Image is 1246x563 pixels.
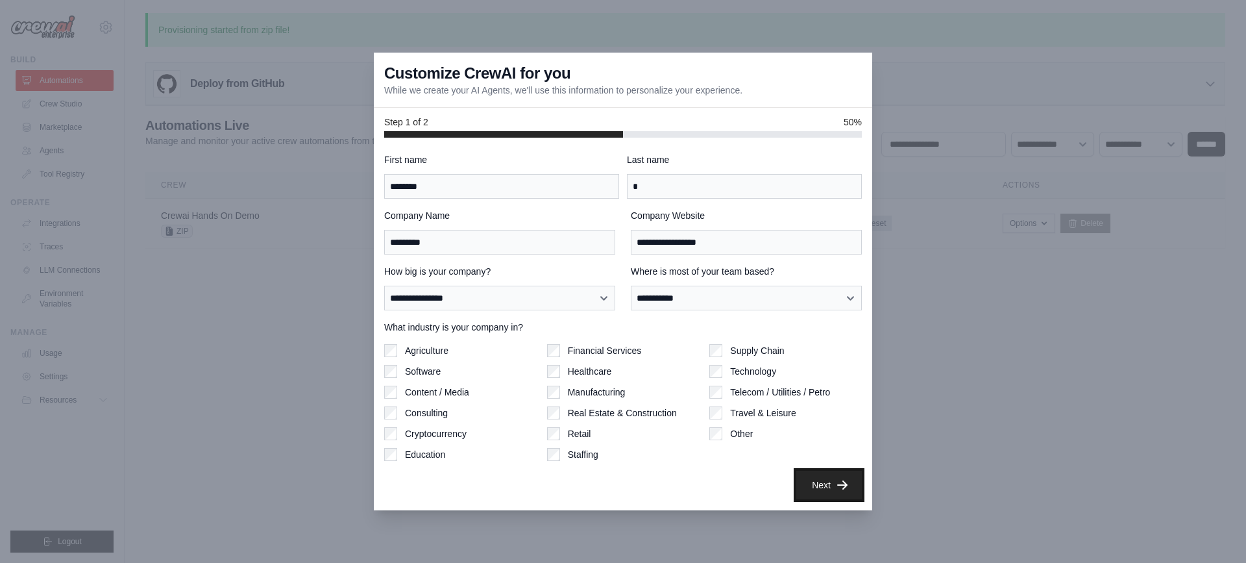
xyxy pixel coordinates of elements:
label: First name [384,153,619,166]
label: Staffing [568,448,598,461]
label: What industry is your company in? [384,321,862,334]
h3: Customize CrewAI for you [384,63,570,84]
label: Software [405,365,441,378]
label: Other [730,427,753,440]
label: Consulting [405,407,448,419]
label: Manufacturing [568,386,626,399]
label: Agriculture [405,344,448,357]
span: Step 1 of 2 [384,116,428,129]
label: Healthcare [568,365,612,378]
label: Education [405,448,445,461]
button: Next [796,471,862,499]
label: Telecom / Utilities / Petro [730,386,830,399]
label: Where is most of your team based? [631,265,862,278]
p: While we create your AI Agents, we'll use this information to personalize your experience. [384,84,742,97]
label: Financial Services [568,344,642,357]
label: Company Website [631,209,862,222]
label: How big is your company? [384,265,615,278]
label: Technology [730,365,776,378]
label: Travel & Leisure [730,407,796,419]
span: 50% [844,116,862,129]
label: Content / Media [405,386,469,399]
label: Cryptocurrency [405,427,467,440]
label: Supply Chain [730,344,784,357]
label: Last name [627,153,862,166]
label: Company Name [384,209,615,222]
label: Real Estate & Construction [568,407,677,419]
label: Retail [568,427,591,440]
